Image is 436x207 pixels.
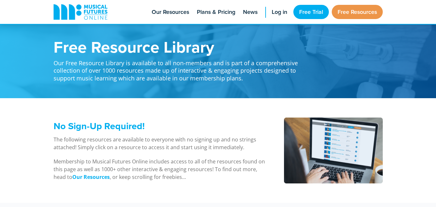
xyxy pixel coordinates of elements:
a: Free Trial [293,5,329,19]
span: No Sign-Up Required! [54,119,145,133]
span: News [243,8,258,16]
span: Plans & Pricing [197,8,235,16]
a: Our Resources [72,173,110,181]
span: Log in [272,8,287,16]
a: Free Resources [332,5,383,19]
p: Membership to Musical Futures Online includes access to all of the resources found on this page a... [54,158,268,181]
p: The following resources are available to everyone with no signing up and no strings attached! Sim... [54,136,268,151]
strong: Our Resources [72,173,110,181]
span: Our Resources [152,8,189,16]
h1: Free Resource Library [54,39,305,55]
p: Our Free Resource Library is available to all non-members and is part of a comprehensive collecti... [54,55,305,82]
